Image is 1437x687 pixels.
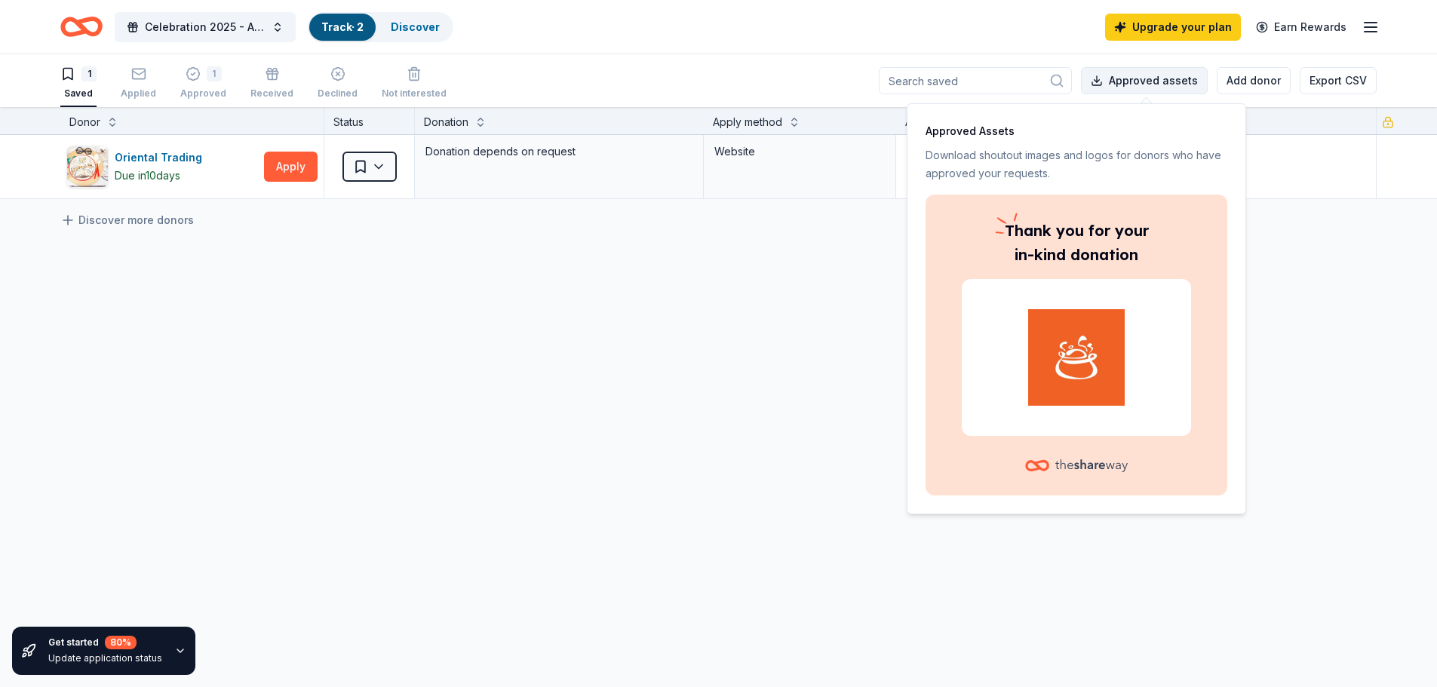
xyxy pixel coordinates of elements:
[121,60,156,107] button: Applied
[60,9,103,44] a: Home
[69,113,100,131] div: Donor
[250,60,293,107] button: Received
[250,87,293,100] div: Received
[115,149,208,167] div: Oriental Trading
[308,12,453,42] button: Track· 2Discover
[879,67,1072,94] input: Search saved
[207,66,222,81] div: 1
[105,636,137,649] div: 80 %
[318,87,358,100] div: Declined
[264,152,318,182] button: Apply
[926,122,1227,140] p: Approved Assets
[115,12,296,42] button: Celebration 2025 - AAPA
[926,146,1227,182] p: Download shoutout images and logos for donors who have approved your requests.
[1105,14,1241,41] a: Upgrade your plan
[905,113,951,131] div: Assignee
[180,60,226,107] button: 1Approved
[391,20,440,33] a: Discover
[1217,67,1291,94] button: Add donor
[60,60,97,107] button: 1Saved
[321,20,364,33] a: Track· 2
[318,60,358,107] button: Declined
[115,167,180,185] div: Due in 10 days
[1081,67,1208,94] button: Approved assets
[66,146,258,188] button: Image for Oriental TradingOriental TradingDue in10days
[81,66,97,81] div: 1
[1300,67,1377,94] button: Export CSV
[980,309,1173,406] img: CookinGenie
[382,60,447,107] button: Not interested
[67,146,108,187] img: Image for Oriental Trading
[48,652,162,664] div: Update application status
[962,219,1191,267] p: you for your in-kind donation
[48,636,162,649] div: Get started
[714,143,885,161] div: Website
[1247,14,1356,41] a: Earn Rewards
[424,141,694,162] div: Donation depends on request
[60,87,97,100] div: Saved
[60,211,194,229] a: Discover more donors
[145,18,266,36] span: Celebration 2025 - AAPA
[1005,221,1052,240] span: Thank
[121,87,156,100] div: Applied
[324,107,415,134] div: Status
[424,113,468,131] div: Donation
[713,113,782,131] div: Apply method
[382,87,447,100] div: Not interested
[180,87,226,100] div: Approved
